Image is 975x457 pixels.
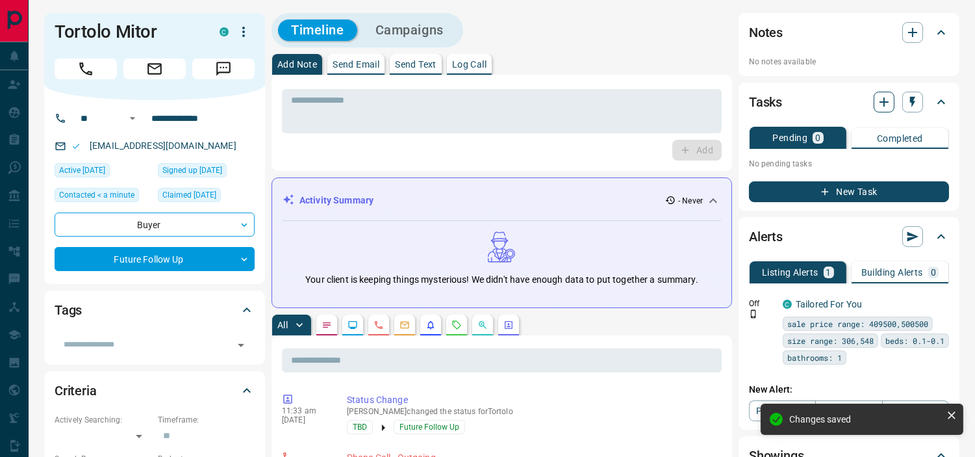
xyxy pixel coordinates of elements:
p: Completed [877,134,923,143]
p: Timeframe: [158,414,255,426]
p: No pending tasks [749,154,949,174]
span: Contacted < a minute [59,189,134,202]
div: Changes saved [789,414,941,424]
svg: Emails [399,320,410,330]
span: Claimed [DATE] [162,189,216,202]
svg: Lead Browsing Activity [348,320,358,330]
p: 0 [815,133,820,142]
p: New Alert: [749,383,949,397]
div: Tasks [749,86,949,118]
h1: Tortolo Mitor [55,21,200,42]
div: Wed Oct 15 2025 [55,188,151,206]
span: Call [55,59,117,79]
svg: Notes [322,320,332,330]
button: Open [232,336,250,354]
h2: Alerts [749,226,783,247]
div: Tue Apr 16 2024 [55,163,151,181]
p: Off [749,298,775,309]
h2: Tags [55,300,82,320]
button: Open [125,111,140,126]
p: Status Change [347,393,716,407]
span: beds: 0.1-0.1 [885,334,944,347]
p: All [277,320,288,330]
p: No notes available [749,56,949,68]
a: Mr.Loft [882,400,949,421]
div: Criteria [55,375,255,406]
p: 11:33 am [282,406,327,415]
p: Pending [772,133,807,142]
a: Condos [815,400,882,421]
svg: Requests [451,320,462,330]
svg: Listing Alerts [425,320,436,330]
p: Log Call [452,60,487,69]
span: Message [192,59,255,79]
div: Tue Apr 16 2024 [158,163,255,181]
p: Your client is keeping things mysterious! We didn't have enough data to put together a summary. [305,273,698,287]
div: Tue Apr 16 2024 [158,188,255,206]
button: New Task [749,181,949,202]
span: Email [123,59,186,79]
p: Activity Summary [299,194,374,207]
button: Campaigns [362,20,457,41]
h2: Notes [749,22,783,43]
div: condos.ca [783,300,792,309]
svg: Push Notification Only [749,309,758,319]
p: 0 [931,268,936,277]
div: Future Follow Up [55,247,255,271]
p: - Never [678,195,703,207]
h2: Tasks [749,92,782,112]
p: [PERSON_NAME] changed the status for Tortolo [347,407,716,416]
div: condos.ca [220,27,229,36]
div: Notes [749,17,949,48]
svg: Calls [374,320,384,330]
div: Buyer [55,213,255,237]
span: TBD [353,421,367,434]
p: Send Email [333,60,379,69]
span: Active [DATE] [59,164,105,177]
div: Activity Summary- Never [283,189,721,213]
svg: Agent Actions [503,320,514,330]
span: Signed up [DATE] [162,164,222,177]
span: Future Follow Up [399,421,459,434]
p: Building Alerts [861,268,923,277]
a: Tailored For You [796,299,862,309]
p: Add Note [277,60,317,69]
p: [DATE] [282,415,327,424]
a: [EMAIL_ADDRESS][DOMAIN_NAME] [90,140,236,151]
h2: Criteria [55,380,97,401]
svg: Email Valid [71,142,81,151]
span: sale price range: 409500,500500 [787,317,928,330]
p: Listing Alerts [762,268,818,277]
button: Timeline [278,20,357,41]
p: Actively Searching: [55,414,151,426]
span: size range: 306,548 [787,334,874,347]
span: bathrooms: 1 [787,351,842,364]
a: Property [749,400,816,421]
p: 1 [826,268,831,277]
p: Send Text [395,60,437,69]
svg: Opportunities [477,320,488,330]
div: Tags [55,294,255,326]
div: Alerts [749,221,949,252]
